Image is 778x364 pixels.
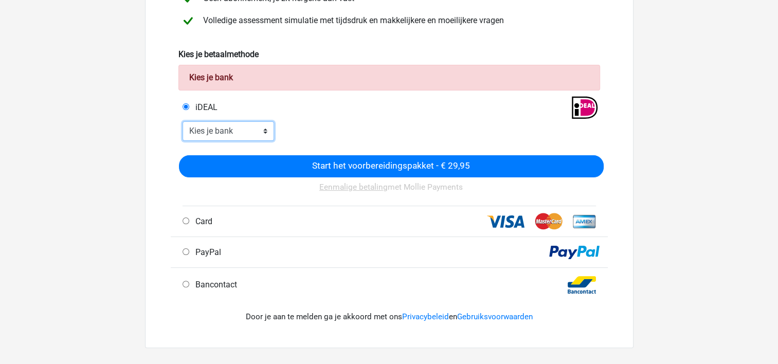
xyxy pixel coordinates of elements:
[191,216,212,226] span: Card
[402,312,449,321] a: Privacybeleid
[457,312,533,321] a: Gebruiksvoorwaarden
[191,102,218,112] span: iDEAL
[199,15,504,25] span: Volledige assessment simulatie met tijdsdruk en makkelijkere en moeilijkere vragen
[178,299,600,335] div: Door je aan te melden ga je akkoord met ons en
[179,12,197,30] img: checkmark
[179,155,604,177] input: Start het voorbereidingspakket - € 29,95
[178,49,259,59] b: Kies je betaalmethode
[179,177,604,206] div: met Mollie Payments
[191,247,221,257] span: PayPal
[191,280,237,289] span: Bancontact
[189,72,233,82] strong: Kies je bank
[319,183,388,192] u: Eenmalige betaling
